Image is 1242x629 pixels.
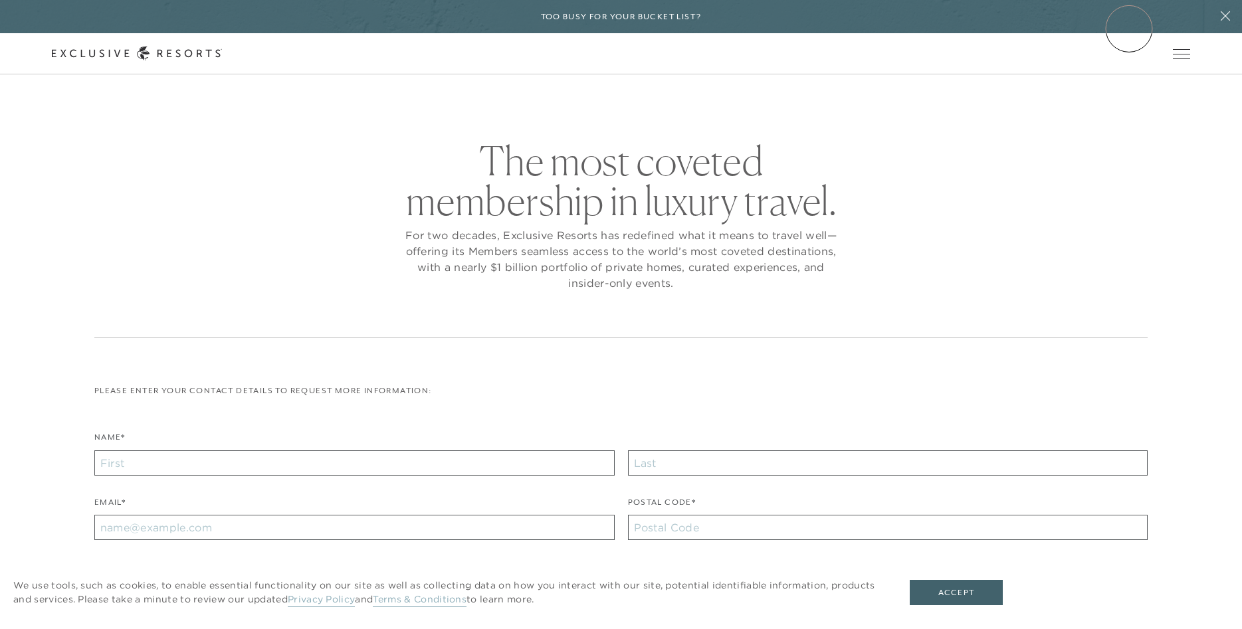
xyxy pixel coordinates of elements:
input: Postal Code [628,515,1148,540]
button: Accept [910,580,1003,605]
input: Last [628,450,1148,476]
label: Email* [94,496,126,515]
label: Postal Code* [628,496,696,515]
a: Privacy Policy [288,593,355,607]
h2: The most coveted membership in luxury travel. [402,141,841,221]
input: name@example.com [94,515,615,540]
h6: Too busy for your bucket list? [541,11,702,23]
input: First [94,450,615,476]
label: Name* [94,431,126,450]
p: For two decades, Exclusive Resorts has redefined what it means to travel well—offering its Member... [402,227,841,291]
button: Open navigation [1173,49,1190,58]
p: Please enter your contact details to request more information: [94,385,1148,397]
a: Terms & Conditions [373,593,466,607]
p: We use tools, such as cookies, to enable essential functionality on our site as well as collectin... [13,579,883,606]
